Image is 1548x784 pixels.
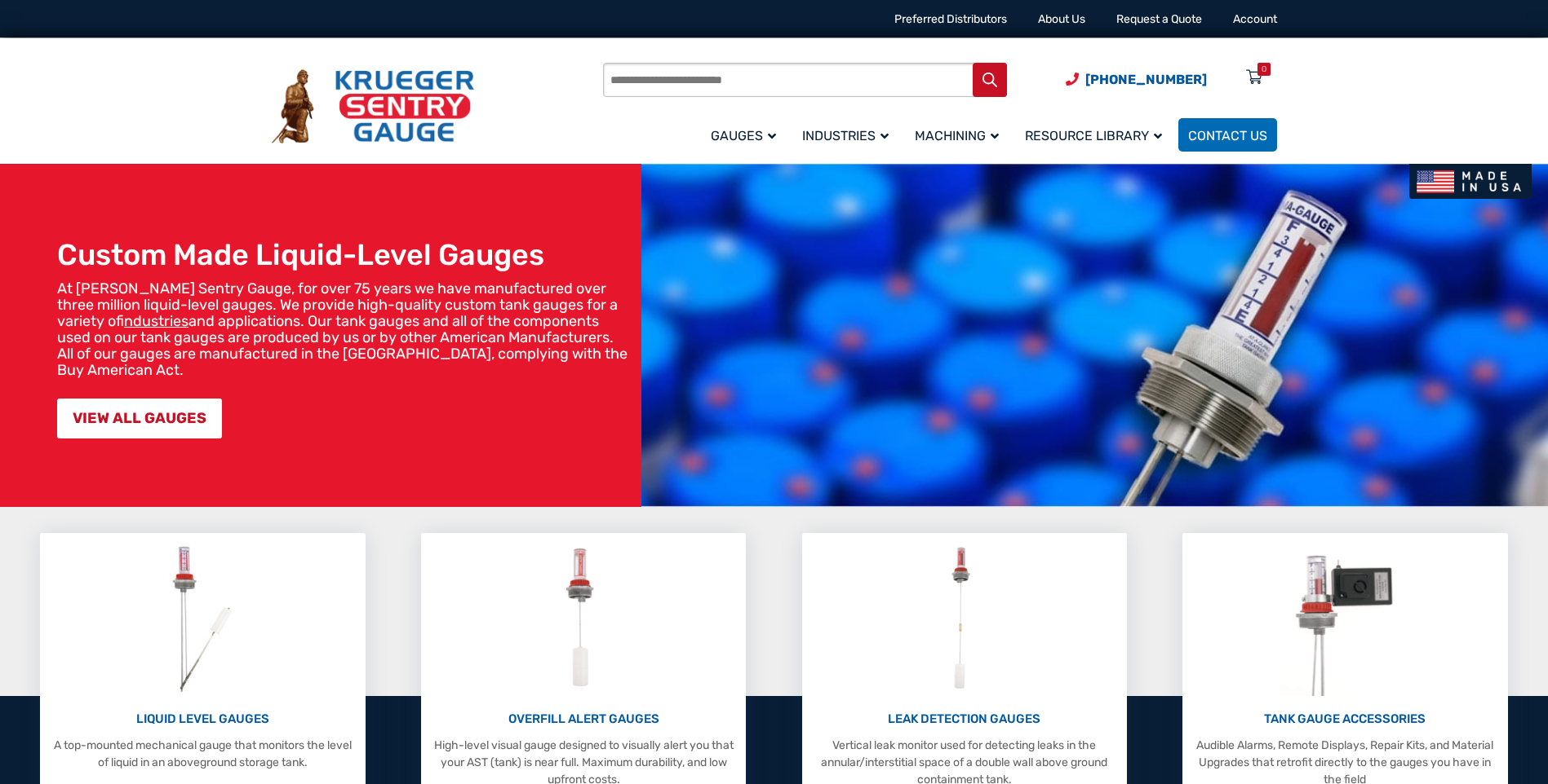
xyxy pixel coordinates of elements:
[1262,63,1266,76] div: 0
[1409,164,1532,199] img: Made In USA
[548,541,620,696] img: Overfill Alert Gauges
[802,128,889,143] span: Industries
[701,116,792,154] a: Gauges
[272,69,474,144] img: Krueger Sentry Gauge
[915,128,999,143] span: Machining
[124,312,189,330] a: industries
[1191,710,1499,729] p: TANK GAUGE ACCESSORIES
[57,280,633,378] p: At [PERSON_NAME] Sentry Gauge, for over 75 years we have manufactured over three million liquid-l...
[894,12,1007,26] a: Preferred Distributors
[1038,12,1085,26] a: About Us
[1116,12,1202,26] a: Request a Quote
[810,710,1119,729] p: LEAK DETECTION GAUGES
[48,737,357,771] p: A top-mounted mechanical gauge that monitors the level of liquid in an aboveground storage tank.
[1025,128,1162,143] span: Resource Library
[1178,118,1277,152] a: Contact Us
[57,237,633,272] h1: Custom Made Liquid-Level Gauges
[711,128,776,143] span: Gauges
[429,710,738,729] p: OVERFILL ALERT GAUGES
[1066,69,1207,90] a: Phone Number (920) 434-8860
[48,710,357,729] p: LIQUID LEVEL GAUGES
[1015,116,1178,154] a: Resource Library
[159,541,246,696] img: Liquid Level Gauges
[57,399,222,438] a: VIEW ALL GAUGES
[1233,12,1277,26] a: Account
[1085,72,1207,87] span: [PHONE_NUMBER]
[1280,541,1411,696] img: Tank Gauge Accessories
[1188,128,1267,143] span: Contact Us
[792,116,905,154] a: Industries
[932,541,996,696] img: Leak Detection Gauges
[905,116,1015,154] a: Machining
